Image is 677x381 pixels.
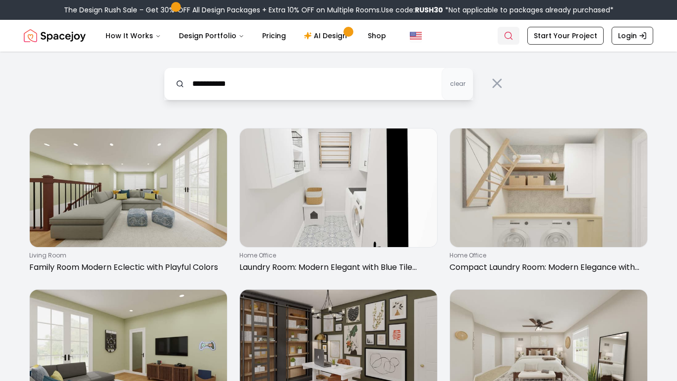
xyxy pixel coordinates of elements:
[239,128,438,277] a: Laundry Room: Modern Elegant with Blue Tile Floorhome officeLaundry Room: Modern Elegant with Blu...
[612,27,653,45] a: Login
[450,128,647,247] img: Compact Laundry Room: Modern Elegance with Space-Saving Design
[410,30,422,42] img: United States
[29,252,224,259] p: living room
[443,5,614,15] span: *Not applicable to packages already purchased*
[360,26,394,46] a: Shop
[442,67,473,100] button: clear
[239,252,434,259] p: home office
[381,5,443,15] span: Use code:
[239,261,434,273] p: Laundry Room: Modern Elegant with Blue Tile Floor
[64,5,614,15] div: The Design Rush Sale – Get 30% OFF All Design Packages + Extra 10% OFF on Multiple Rooms.
[450,80,465,88] span: clear
[450,128,648,277] a: Compact Laundry Room: Modern Elegance with Space-Saving Designhome officeCompact Laundry Room: Mo...
[98,26,394,46] nav: Main
[24,20,653,52] nav: Global
[24,26,86,46] img: Spacejoy Logo
[450,261,644,273] p: Compact Laundry Room: Modern Elegance with Space-Saving Design
[98,26,169,46] button: How It Works
[450,252,644,259] p: home office
[29,128,227,277] a: Family Room Modern Eclectic with Playful Colorsliving roomFamily Room Modern Eclectic with Playfu...
[29,261,224,273] p: Family Room Modern Eclectic with Playful Colors
[415,5,443,15] b: RUSH30
[296,26,358,46] a: AI Design
[24,26,86,46] a: Spacejoy
[171,26,252,46] button: Design Portfolio
[30,128,227,247] img: Family Room Modern Eclectic with Playful Colors
[240,128,437,247] img: Laundry Room: Modern Elegant with Blue Tile Floor
[254,26,294,46] a: Pricing
[527,27,604,45] a: Start Your Project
